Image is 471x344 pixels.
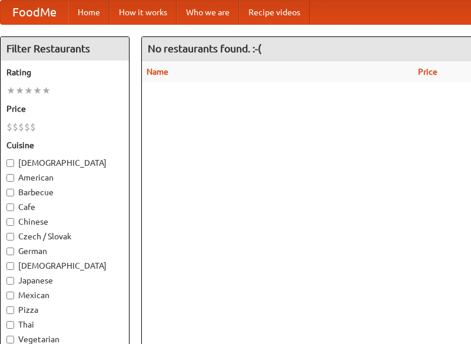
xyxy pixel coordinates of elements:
label: Pizza [6,304,123,316]
input: Barbecue [6,189,14,196]
a: Recipe videos [239,1,310,24]
label: Cafe [6,201,123,213]
input: Cafe [6,203,14,211]
input: [DEMOGRAPHIC_DATA] [6,159,14,167]
h5: Cuisine [6,139,123,151]
label: Mexican [6,289,123,301]
a: How it works [110,1,177,24]
li: $ [12,121,18,133]
label: Thai [6,319,123,330]
input: German [6,248,14,255]
a: FoodMe [1,1,68,24]
a: Who we are [177,1,239,24]
li: ★ [6,84,15,97]
h4: Filter Restaurants [1,37,129,61]
li: ★ [42,84,51,97]
label: Czech / Slovak [6,231,123,242]
input: American [6,174,14,182]
a: Home [68,1,110,24]
input: Czech / Slovak [6,233,14,241]
input: Chinese [6,218,14,226]
input: Pizza [6,306,14,314]
label: [DEMOGRAPHIC_DATA] [6,260,123,272]
input: Vegetarian [6,336,14,343]
label: Japanese [6,275,123,286]
label: Chinese [6,216,123,228]
li: ★ [33,84,42,97]
input: [DEMOGRAPHIC_DATA] [6,262,14,270]
label: [DEMOGRAPHIC_DATA] [6,157,123,169]
ng-pluralize: No restaurants found. :-( [148,43,261,54]
li: $ [6,121,12,133]
li: ★ [15,84,24,97]
input: Thai [6,321,14,329]
li: ★ [24,84,33,97]
h5: Rating [6,66,123,78]
li: $ [30,121,36,133]
label: German [6,245,123,257]
a: Name [147,67,168,76]
li: $ [18,121,24,133]
a: Price [418,67,437,76]
li: $ [24,121,30,133]
input: Mexican [6,292,14,299]
label: American [6,172,123,183]
h5: Price [6,103,123,115]
input: Japanese [6,277,14,285]
label: Barbecue [6,186,123,198]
